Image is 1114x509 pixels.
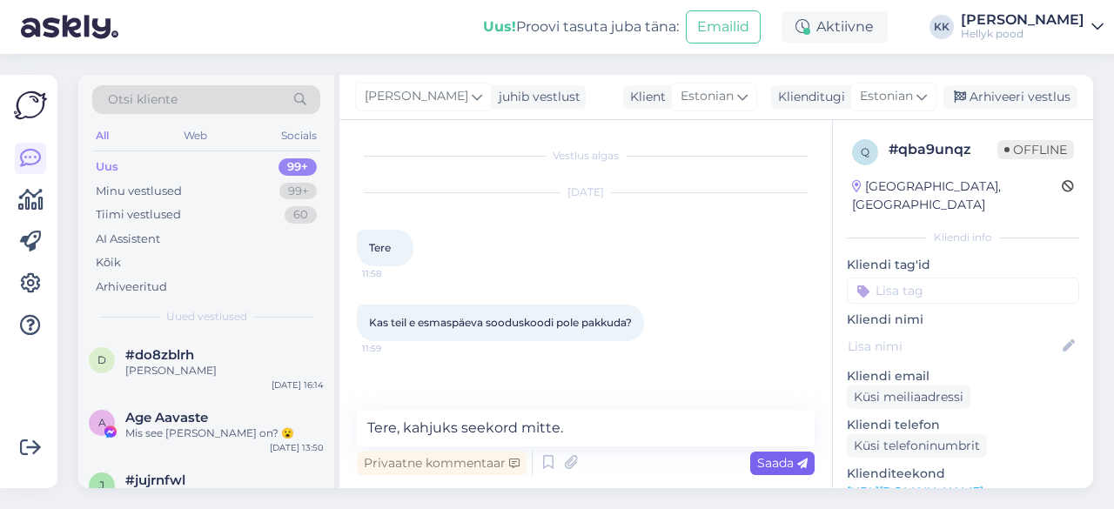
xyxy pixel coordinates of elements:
[681,87,734,106] span: Estonian
[97,353,106,366] span: d
[623,88,666,106] div: Klient
[272,378,324,392] div: [DATE] 16:14
[847,416,1079,434] p: Kliendi telefon
[483,18,516,35] b: Uus!
[847,434,987,458] div: Küsi telefoninumbrit
[98,416,106,429] span: A
[771,88,845,106] div: Klienditugi
[278,158,317,176] div: 99+
[278,124,320,147] div: Socials
[943,85,1077,109] div: Arhiveeri vestlus
[889,139,997,160] div: # qba9unqz
[686,10,761,44] button: Emailid
[180,124,211,147] div: Web
[861,145,869,158] span: q
[362,267,427,280] span: 11:58
[961,27,1084,41] div: Hellyk pood
[483,17,679,37] div: Proovi tasuta juba täna:
[929,15,954,39] div: KK
[96,231,160,248] div: AI Assistent
[782,11,888,43] div: Aktiivne
[108,90,178,109] span: Otsi kliente
[961,13,1084,27] div: [PERSON_NAME]
[357,452,527,475] div: Privaatne kommentaar
[369,316,632,329] span: Kas teil e esmaspäeva sooduskoodi pole pakkuda?
[848,337,1059,356] input: Lisa nimi
[96,278,167,296] div: Arhiveeritud
[92,124,112,147] div: All
[961,13,1104,41] a: [PERSON_NAME]Hellyk pood
[860,87,913,106] span: Estonian
[847,367,1079,385] p: Kliendi email
[125,425,324,441] div: Mis see [PERSON_NAME] on? 😮
[757,455,808,471] span: Saada
[357,410,815,446] textarea: Tere, kahjuks seekord mitte.
[847,385,970,409] div: Küsi meiliaadressi
[285,206,317,224] div: 60
[847,311,1079,329] p: Kliendi nimi
[492,88,580,106] div: juhib vestlust
[365,87,468,106] span: [PERSON_NAME]
[847,256,1079,274] p: Kliendi tag'id
[125,410,208,425] span: Age Aavaste
[96,183,182,200] div: Minu vestlused
[125,347,194,363] span: #do8zblrh
[847,484,983,499] a: [URL][DOMAIN_NAME]
[96,254,121,271] div: Kõik
[96,206,181,224] div: Tiimi vestlused
[362,342,427,355] span: 11:59
[99,479,104,492] span: j
[166,309,247,325] span: Uued vestlused
[14,89,47,122] img: Askly Logo
[847,278,1079,304] input: Lisa tag
[125,363,324,378] div: [PERSON_NAME]
[279,183,317,200] div: 99+
[852,177,1062,214] div: [GEOGRAPHIC_DATA], [GEOGRAPHIC_DATA]
[847,465,1079,483] p: Klienditeekond
[125,472,185,488] span: #jujrnfwl
[96,158,118,176] div: Uus
[357,148,815,164] div: Vestlus algas
[847,230,1079,245] div: Kliendi info
[369,241,391,254] span: Tere
[270,441,324,454] div: [DATE] 13:50
[357,184,815,200] div: [DATE]
[997,140,1074,159] span: Offline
